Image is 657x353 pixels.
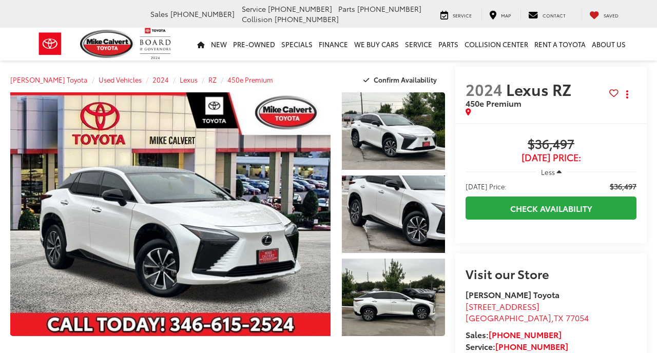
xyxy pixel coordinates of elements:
[536,163,567,181] button: Less
[566,311,589,323] span: 77054
[10,75,88,84] a: [PERSON_NAME] Toyota
[208,75,217,84] a: RZ
[152,75,169,84] a: 2024
[341,91,446,170] img: 2024 Lexus RZ 450e Premium
[31,27,69,61] img: Toyota
[466,300,539,312] span: [STREET_ADDRESS]
[433,9,479,19] a: Service
[466,197,636,220] a: Check Availability
[461,28,531,61] a: Collision Center
[268,4,332,14] span: [PHONE_NUMBER]
[357,4,421,14] span: [PHONE_NUMBER]
[501,12,511,18] span: Map
[227,75,273,84] a: 450e Premium
[554,311,564,323] span: TX
[402,28,435,61] a: Service
[582,9,626,19] a: My Saved Vehicles
[619,85,636,103] button: Actions
[10,92,331,336] a: Expand Photo 0
[520,9,573,19] a: Contact
[242,4,266,14] span: Service
[466,311,551,323] span: [GEOGRAPHIC_DATA]
[170,9,235,19] span: [PHONE_NUMBER]
[543,12,566,18] span: Contact
[275,14,339,24] span: [PHONE_NUMBER]
[338,4,355,14] span: Parts
[466,311,589,323] span: ,
[466,78,503,100] span: 2024
[150,9,168,19] span: Sales
[610,181,636,191] span: $36,497
[80,30,134,58] img: Mike Calvert Toyota
[466,267,636,280] h2: Visit our Store
[589,28,629,61] a: About Us
[435,28,461,61] a: Parts
[341,174,446,253] img: 2024 Lexus RZ 450e Premium
[466,300,589,324] a: [STREET_ADDRESS] [GEOGRAPHIC_DATA],TX 77054
[466,288,559,300] strong: [PERSON_NAME] Toyota
[466,328,562,340] strong: Sales:
[541,167,555,176] span: Less
[230,28,278,61] a: Pre-Owned
[626,90,628,99] span: dropdown dots
[99,75,142,84] a: Used Vehicles
[7,92,334,337] img: 2024 Lexus RZ 450e Premium
[374,75,437,84] span: Confirm Availability
[208,28,230,61] a: New
[358,71,446,89] button: Confirm Availability
[453,12,472,18] span: Service
[466,181,507,191] span: [DATE] Price:
[342,92,445,170] a: Expand Photo 1
[342,259,445,336] a: Expand Photo 3
[242,14,273,24] span: Collision
[495,340,568,352] a: [PHONE_NUMBER]
[180,75,198,84] a: Lexus
[481,9,518,19] a: Map
[194,28,208,61] a: Home
[341,258,446,337] img: 2024 Lexus RZ 450e Premium
[506,78,575,100] span: Lexus RZ
[489,328,562,340] a: [PHONE_NUMBER]
[466,152,636,163] span: [DATE] Price:
[342,175,445,253] a: Expand Photo 2
[316,28,351,61] a: Finance
[466,137,636,152] span: $36,497
[604,12,619,18] span: Saved
[531,28,589,61] a: Rent a Toyota
[351,28,402,61] a: WE BUY CARS
[466,97,521,109] span: 450e Premium
[278,28,316,61] a: Specials
[466,340,568,352] strong: Service:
